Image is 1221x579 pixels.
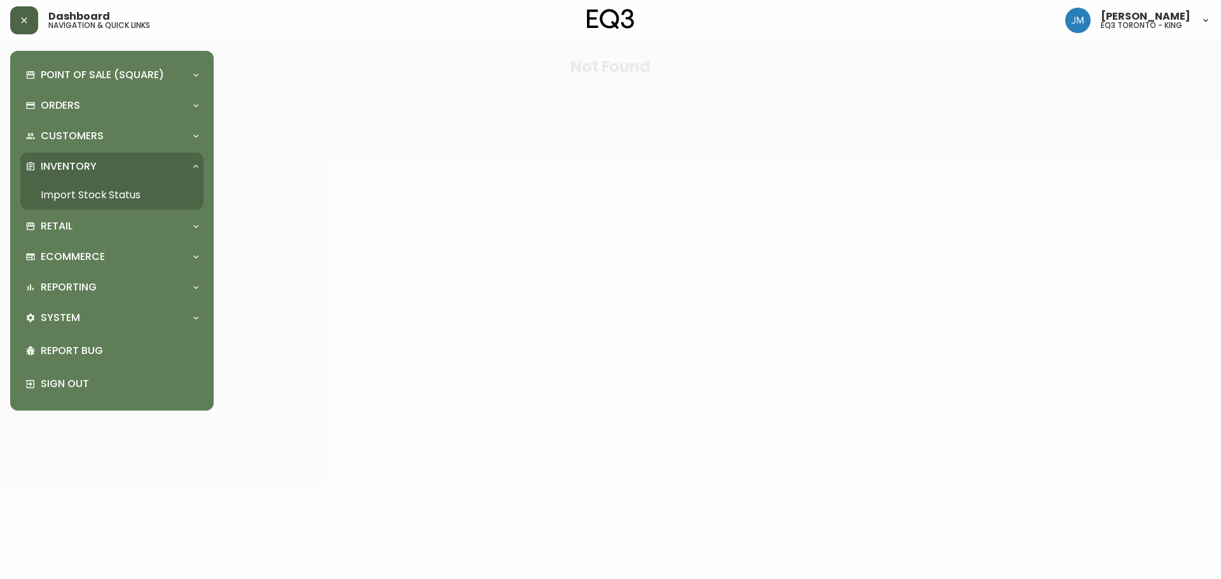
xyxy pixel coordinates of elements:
div: Ecommerce [20,243,203,271]
div: Retail [20,212,203,240]
p: Orders [41,99,80,112]
p: Ecommerce [41,250,105,264]
p: Inventory [41,160,97,174]
p: Sign Out [41,377,198,391]
span: [PERSON_NAME] [1101,11,1190,22]
p: Customers [41,129,104,143]
img: logo [587,9,634,29]
a: Import Stock Status [20,181,203,210]
div: Sign Out [20,367,203,400]
div: Reporting [20,273,203,301]
h5: navigation & quick links [48,22,150,29]
p: Point of Sale (Square) [41,68,164,82]
div: Point of Sale (Square) [20,61,203,89]
p: Reporting [41,280,97,294]
p: System [41,311,80,325]
div: Inventory [20,153,203,181]
div: Orders [20,92,203,119]
span: Dashboard [48,11,110,22]
div: Customers [20,122,203,150]
div: System [20,304,203,332]
div: Report Bug [20,334,203,367]
p: Retail [41,219,72,233]
p: Report Bug [41,344,198,358]
h5: eq3 toronto - king [1101,22,1182,29]
img: b88646003a19a9f750de19192e969c24 [1065,8,1091,33]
